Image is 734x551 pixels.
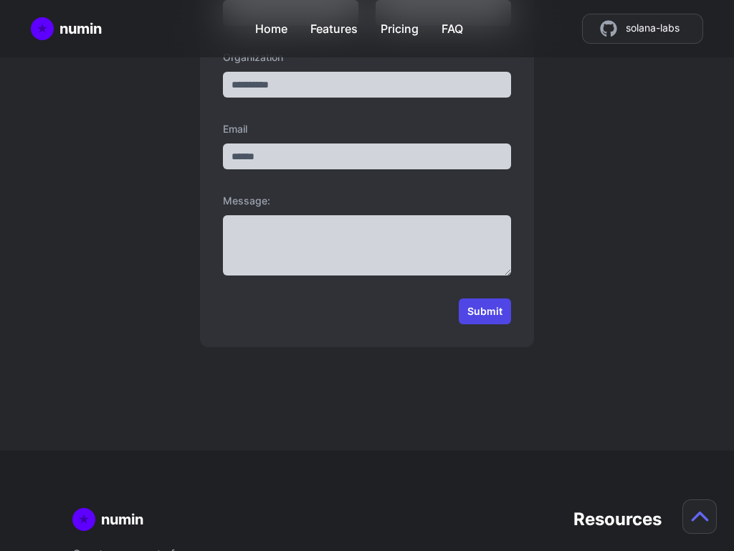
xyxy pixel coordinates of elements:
[223,49,511,66] label: Organization
[310,14,358,37] a: Features
[626,20,680,37] span: solana-labs
[101,509,143,529] div: numin
[381,14,419,37] a: Pricing
[573,508,662,531] h3: Resources
[31,17,102,40] a: Home
[223,121,511,138] label: Email
[223,192,511,209] label: Message:
[582,14,703,44] a: source code
[442,14,463,37] a: FAQ
[682,499,717,534] button: Scroll to top
[255,14,287,37] a: Home
[459,298,511,324] button: Submit
[59,19,102,39] div: numin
